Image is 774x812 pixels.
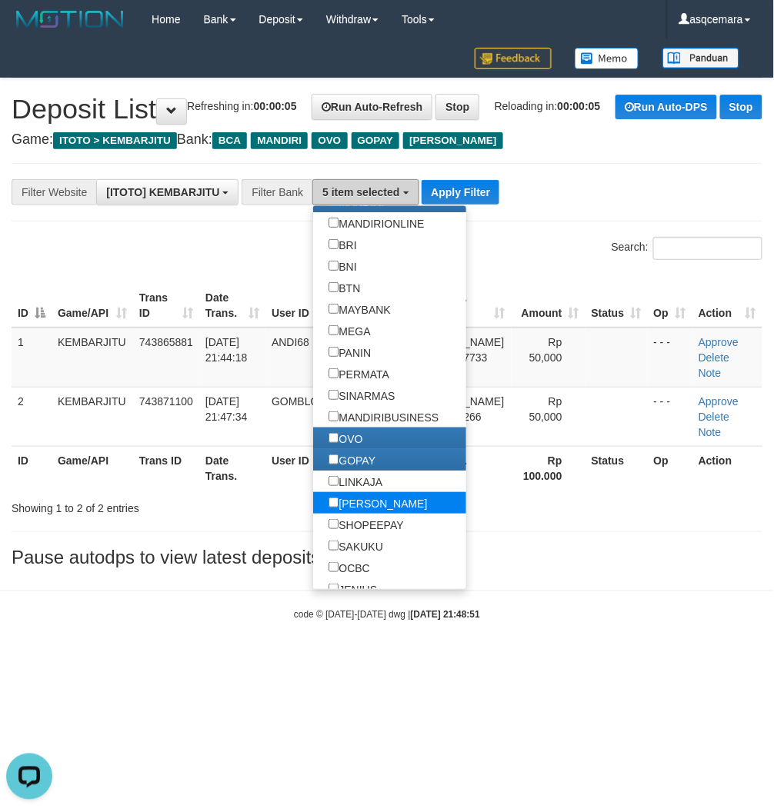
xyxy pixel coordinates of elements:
label: JENIUS [313,578,392,600]
span: [PERSON_NAME] [403,132,502,149]
input: PANIN [329,347,339,357]
input: SHOPEEPAY [329,519,339,529]
input: BNI [329,261,339,271]
button: [ITOTO] KEMBARJITU [96,179,239,205]
label: OVO [313,428,378,449]
span: 743871100 [139,395,193,408]
span: Reloading in: [495,100,601,112]
label: BRI [313,234,372,255]
a: Approve [699,395,739,408]
a: Approve [699,336,739,348]
input: LINKAJA [329,476,339,486]
input: GOPAY [329,454,339,464]
th: Action [692,446,762,490]
a: Delete [699,411,729,423]
strong: [DATE] 21:48:51 [411,610,480,621]
img: MOTION_logo.png [12,8,128,31]
th: Rp 100.000 [512,446,586,490]
th: Trans ID [133,446,199,490]
span: [DATE] 21:47:34 [205,395,248,423]
input: MEGA [329,325,339,335]
strong: 00:00:05 [558,100,601,112]
span: MANDIRI [251,132,308,149]
td: 1 [12,328,52,388]
input: BRI [329,239,339,249]
label: [PERSON_NAME] [313,492,442,514]
span: 743865881 [139,336,193,348]
a: Note [699,367,722,379]
th: Op [648,446,692,490]
td: KEMBARJITU [52,328,133,388]
input: SINARMAS [329,390,339,400]
a: Note [699,426,722,438]
div: Showing 1 to 2 of 2 entries [12,494,311,516]
label: SAKUKU [313,535,399,557]
input: MAYBANK [329,304,339,314]
span: ANDI68 [272,336,309,348]
label: MANDIRIONLINE [313,212,439,234]
a: Delete [699,351,729,364]
th: Date Trans. [199,446,265,490]
input: MANDIRIONLINE [329,218,339,228]
label: MEGA [313,320,385,341]
a: Run Auto-Refresh [312,94,432,120]
th: ID [12,446,52,490]
input: [PERSON_NAME] [329,498,339,507]
th: Game/API: activate to sort column ascending [52,268,133,328]
span: BCA [212,132,247,149]
h3: Pause autodps to view latest deposits [12,547,762,567]
label: SINARMAS [313,384,410,406]
div: Filter Bank [242,179,312,205]
input: SAKUKU [329,541,339,551]
span: Rp 50,000 [529,395,562,423]
th: Amount: activate to sort column ascending [512,268,586,328]
td: KEMBARJITU [52,387,133,446]
th: User ID: activate to sort column ascending [265,268,339,328]
td: 2 [12,387,52,446]
span: Refreshing in: [187,100,296,112]
th: Date Trans.: activate to sort column ascending [199,268,265,328]
span: GOMBLO93 [272,395,331,408]
img: Feedback.jpg [475,48,552,69]
span: OVO [312,132,347,149]
td: - - - [648,387,692,446]
th: Action: activate to sort column ascending [692,268,762,328]
th: Game/API [52,446,133,490]
input: OCBC [329,562,339,572]
span: Copy 082254597733 to clipboard [415,351,487,364]
button: Open LiveChat chat widget [6,6,52,52]
h1: Deposit List [12,94,762,125]
button: Apply Filter [422,180,499,205]
input: JENIUS [329,584,339,594]
input: Search: [653,237,762,260]
label: BTN [313,277,375,298]
label: GOPAY [313,449,391,471]
div: Filter Website [12,179,96,205]
label: PERMATA [313,363,405,384]
th: Op: activate to sort column ascending [648,268,692,328]
a: Stop [720,95,762,119]
th: User ID [265,446,339,490]
input: BTN [329,282,339,292]
img: panduan.png [662,48,739,68]
label: MANDIRIBUSINESS [313,406,454,428]
a: Stop [435,94,479,120]
strong: 00:00:05 [254,100,297,112]
small: code © [DATE]-[DATE] dwg | [294,610,480,621]
h4: Game: Bank: [12,132,762,148]
span: Rp 50,000 [529,336,562,364]
th: Status: activate to sort column ascending [586,268,648,328]
label: Search: [612,237,762,260]
span: [DATE] 21:44:18 [205,336,248,364]
th: Trans ID: activate to sort column ascending [133,268,199,328]
input: OVO [329,433,339,443]
label: SHOPEEPAY [313,514,419,535]
span: GOPAY [352,132,400,149]
label: MAYBANK [313,298,405,320]
th: ID: activate to sort column descending [12,268,52,328]
span: [ITOTO] KEMBARJITU [106,186,219,198]
input: PERMATA [329,368,339,378]
td: - - - [648,328,692,388]
span: ITOTO > KEMBARJITU [53,132,177,149]
a: Run Auto-DPS [616,95,717,119]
